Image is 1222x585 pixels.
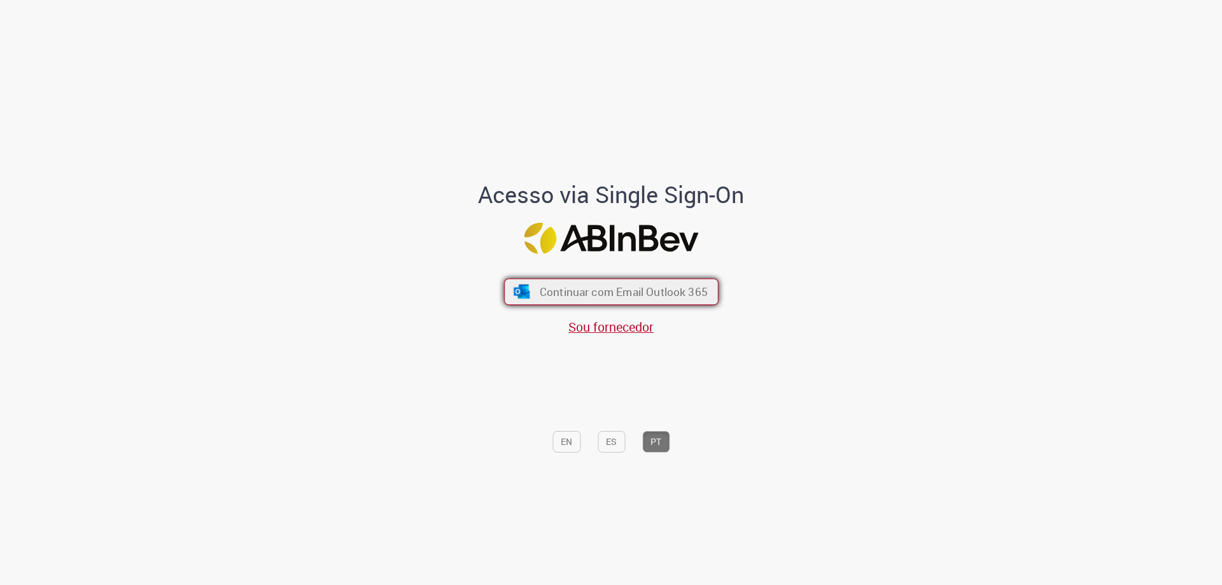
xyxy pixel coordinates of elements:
span: Continuar com Email Outlook 365 [539,285,707,299]
button: PT [642,431,670,453]
button: ES [598,431,625,453]
img: Logo ABInBev [524,223,698,254]
a: Sou fornecedor [568,318,654,335]
button: ícone Azure/Microsoft 360 Continuar com Email Outlook 365 [504,279,719,306]
img: ícone Azure/Microsoft 360 [512,285,531,299]
h1: Acesso via Single Sign-On [435,182,788,208]
button: EN [552,431,580,453]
